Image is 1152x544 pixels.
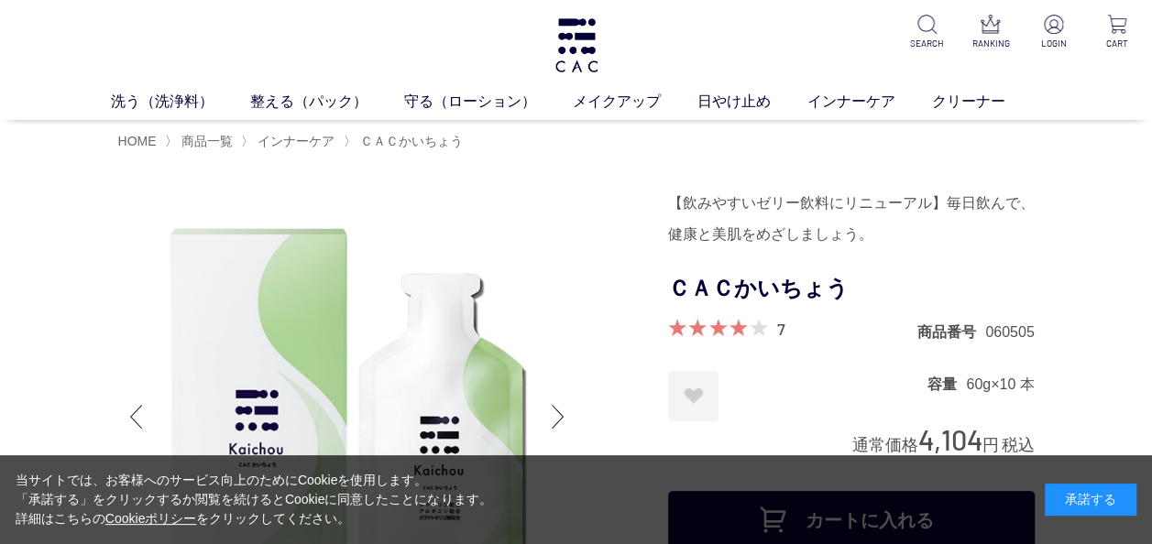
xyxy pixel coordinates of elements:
span: 円 [982,436,999,454]
span: 商品一覧 [181,134,233,148]
a: CART [1097,15,1137,50]
a: インナーケア [254,134,335,148]
dd: 60g×10 本 [966,375,1034,394]
a: メイクアップ [573,91,697,113]
a: 商品一覧 [178,134,233,148]
a: お気に入りに登録する [668,371,719,421]
a: LOGIN [1034,15,1074,50]
div: 【飲みやすいゼリー飲料にリニューアル】毎日飲んで、健康と美肌をめざしましょう。 [668,188,1035,250]
p: CART [1097,37,1137,50]
p: LOGIN [1034,37,1074,50]
a: ＣＡＣかいちょう [357,134,463,148]
li: 〉 [241,133,339,150]
div: 当サイトでは、お客様へのサービス向上のためにCookieを使用します。 「承諾する」をクリックするか閲覧を続けるとCookieに同意したことになります。 詳細はこちらの をクリックしてください。 [16,471,492,528]
a: Cookieポリシー [105,511,197,526]
a: SEARCH [907,15,948,50]
div: Previous slide [118,380,155,453]
span: 通常価格 [852,436,918,454]
dt: 商品番号 [917,322,985,342]
li: 〉 [165,133,237,150]
a: RANKING [971,15,1011,50]
a: HOME [118,134,157,148]
a: 守る（ローション） [404,91,573,113]
p: RANKING [971,37,1011,50]
a: 日やけ止め [697,91,807,113]
h1: ＣＡＣかいちょう [668,268,1035,310]
div: Next slide [540,380,576,453]
p: SEARCH [907,37,948,50]
span: ＣＡＣかいちょう [360,134,463,148]
a: 洗う（洗浄料） [111,91,250,113]
span: 4,104 [918,422,982,456]
img: logo [553,18,600,72]
div: 承諾する [1045,484,1136,516]
span: 税込 [1002,436,1035,454]
li: 〉 [344,133,467,150]
a: 整える（パック） [250,91,404,113]
span: インナーケア [258,134,335,148]
dd: 060505 [985,322,1034,342]
dt: 容量 [927,375,966,394]
a: 7 [777,319,785,339]
a: クリーナー [932,91,1042,113]
a: インナーケア [807,91,932,113]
